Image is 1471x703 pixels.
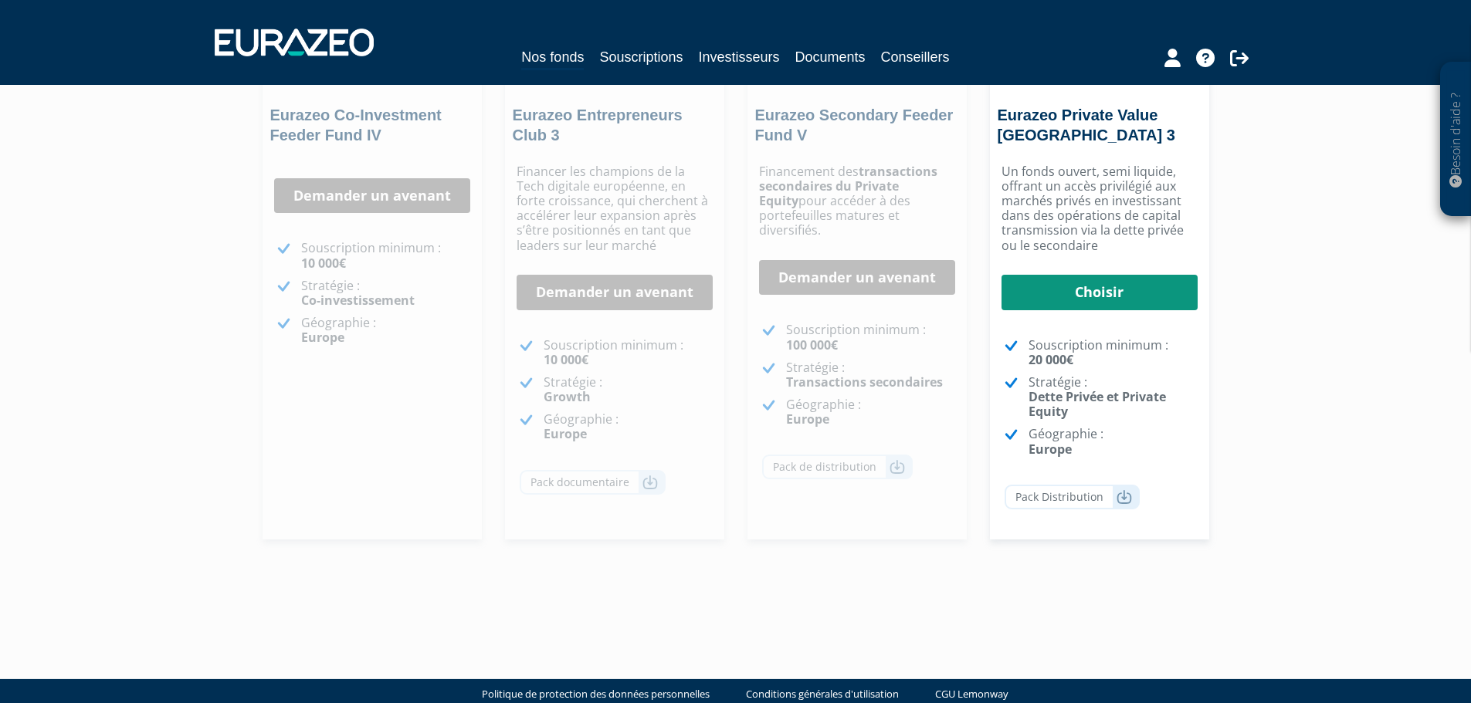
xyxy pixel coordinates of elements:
a: Demander un avenant [274,178,470,214]
a: Eurazeo Secondary Feeder Fund V [755,106,954,144]
p: Financer les champions de la Tech digitale européenne, en forte croissance, qui cherchent à accél... [517,164,713,253]
p: Stratégie : [301,279,470,308]
a: Conditions générales d'utilisation [746,687,899,701]
a: Politique de protection des données personnelles [482,687,710,701]
a: Pack Distribution [1005,485,1140,509]
a: Eurazeo Private Value [GEOGRAPHIC_DATA] 3 [998,106,1175,144]
p: Souscription minimum : [544,338,713,367]
a: Demander un avenant [759,260,955,296]
p: Géographie : [1029,427,1198,456]
strong: Europe [786,411,829,428]
a: Demander un avenant [517,275,713,310]
strong: Co-investissement [301,292,415,309]
strong: transactions secondaires du Private Equity [759,163,937,209]
a: Pack de distribution [762,455,913,479]
a: CGU Lemonway [935,687,1008,701]
p: Géographie : [544,412,713,441]
a: Conseillers [881,46,950,68]
strong: Europe [301,329,344,346]
strong: 20 000€ [1029,351,1073,368]
a: Investisseurs [698,46,779,68]
strong: Growth [544,388,591,405]
a: Choisir [1002,275,1198,310]
strong: Europe [544,425,587,442]
a: Nos fonds [521,46,584,70]
p: Besoin d'aide ? [1447,70,1465,209]
p: Souscription minimum : [1029,338,1198,367]
strong: Europe [1029,441,1072,458]
a: Documents [795,46,866,68]
a: Eurazeo Co-Investment Feeder Fund IV [270,106,442,144]
p: Stratégie : [544,375,713,404]
img: 1732889491-logotype_eurazeo_blanc_rvb.png [215,29,374,56]
p: Financement des pour accéder à des portefeuilles matures et diversifiés. [759,164,955,238]
strong: 10 000€ [544,351,588,368]
p: Souscription minimum : [301,241,470,270]
p: Un fonds ouvert, semi liquide, offrant un accès privilégié aux marchés privés en investissant dan... [1002,164,1198,253]
strong: 10 000€ [301,255,346,272]
strong: 100 000€ [786,336,838,353]
p: Géographie : [786,397,955,427]
strong: Transactions secondaires [786,373,943,390]
p: Stratégie : [1029,375,1198,420]
p: Souscription minimum : [786,323,955,352]
strong: Dette Privée et Private Equity [1029,388,1166,420]
a: Pack documentaire [520,470,666,495]
p: Géographie : [301,316,470,345]
a: Souscriptions [599,46,683,68]
a: Eurazeo Entrepreneurs Club 3 [513,106,683,144]
p: Stratégie : [786,360,955,390]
